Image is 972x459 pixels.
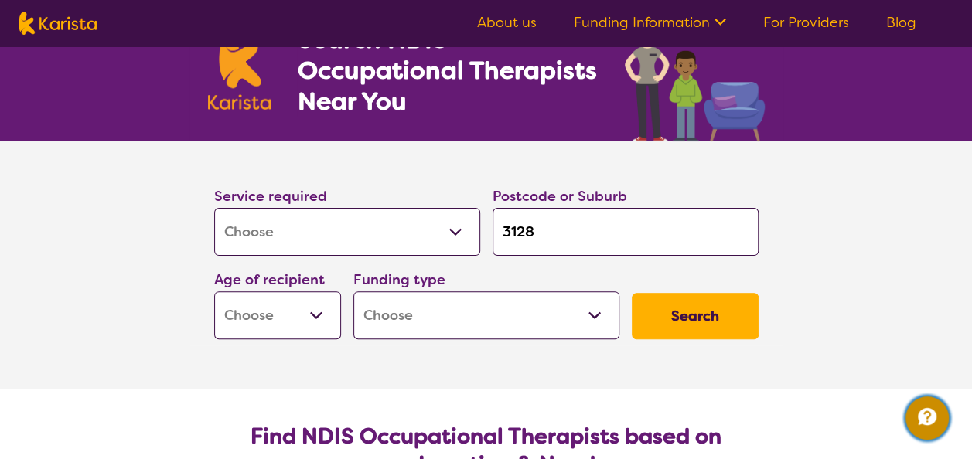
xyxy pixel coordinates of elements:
[208,26,271,110] img: Karista logo
[214,270,325,289] label: Age of recipient
[905,396,949,440] button: Channel Menu
[574,13,726,32] a: Funding Information
[886,13,916,32] a: Blog
[493,187,627,206] label: Postcode or Suburb
[353,270,445,289] label: Funding type
[477,13,537,32] a: About us
[297,24,598,117] h1: Search NDIS Occupational Therapists Near You
[763,13,849,32] a: For Providers
[214,187,327,206] label: Service required
[632,293,759,339] button: Search
[625,6,765,141] img: occupational-therapy
[19,12,97,35] img: Karista logo
[493,208,759,256] input: Type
